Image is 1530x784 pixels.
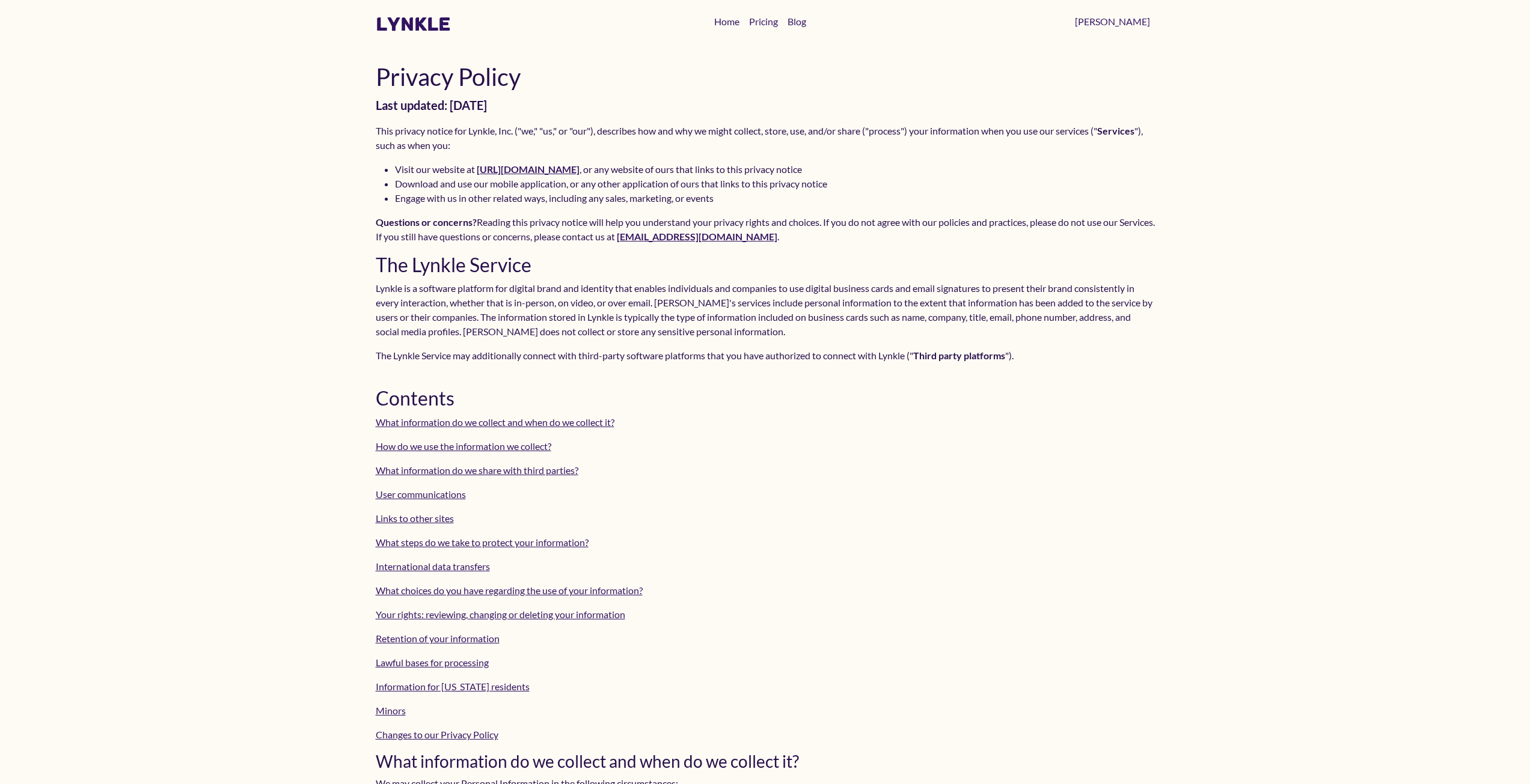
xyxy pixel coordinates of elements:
[376,387,1155,410] h2: Contents
[1097,125,1134,136] strong: Services
[376,215,1155,244] p: Reading this privacy notice will help you understand your privacy rights and choices. If you do n...
[376,62,1155,91] h1: Privacy Policy
[1070,10,1155,34] a: [PERSON_NAME]
[376,281,1155,339] p: Lynkle is a software platform for digital brand and identity that enables individuals and compani...
[376,464,578,476] a: What information do we share with third parties?
[376,657,489,668] a: Lawful bases for processing
[376,98,487,112] span: Last updated: [DATE]
[376,536,589,548] a: What steps do we take to protect your information?
[376,13,451,35] a: lynkle
[709,10,744,34] a: Home
[376,633,500,644] a: Retention of your information
[395,191,1155,205] li: Engage with us in other related ways, including any sales, marketing, or events
[376,609,625,620] a: Your rights: reviewing, changing or deleting your information
[376,752,1155,772] h3: What information do we collect and when do we collect it?
[376,705,406,716] a: Minors
[395,177,1155,191] li: Download and use our mobile application, or any other application of ours that links to this priv...
[376,416,614,428] a: What information do we collect and when do we collect it?
[376,488,466,500] a: User communications
[376,216,477,228] strong: Questions or concerns?
[376,729,498,740] a: Changes to our Privacy Policy
[376,585,643,596] a: What choices do you have regarding the use of your information?
[395,162,1155,177] li: Visit our website at , or any website of ours that links to this privacy notice
[376,124,1155,153] p: This privacy notice for Lynkle, Inc. ("we," "us," or "our"), describes how and why we might colle...
[783,10,811,34] a: Blog
[744,10,783,34] a: Pricing
[376,348,1155,377] p: The Lynkle Service may additionally connect with third-party software platforms that you have aut...
[376,254,1155,276] h2: The Lynkle Service
[376,681,530,692] a: Information for [US_STATE] residents
[617,231,777,242] a: [EMAIL_ADDRESS][DOMAIN_NAME]
[913,350,1005,361] strong: Third party platforms
[376,440,551,452] a: How do we use the information we collect?
[376,561,490,572] a: International data transfers
[477,163,580,175] a: [URL][DOMAIN_NAME]
[376,512,454,524] a: Links to other sites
